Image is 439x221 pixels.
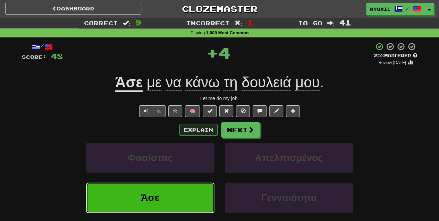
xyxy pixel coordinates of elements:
[298,19,322,26] span: To go
[206,30,248,35] strong: 1,000 Most Common
[223,74,237,91] span: τη
[374,53,384,58] span: 25 %
[185,105,200,117] button: 🧠
[247,18,253,27] span: 1
[143,74,324,91] span: .
[218,44,230,61] span: 4
[236,105,250,117] button: Ignore sentence (alt+i)
[86,183,214,213] button: Άσε
[253,105,267,117] button: Discuss sentence (alt+u)
[84,19,118,26] span: Correct
[166,74,181,91] span: να
[22,54,47,60] span: Score:
[242,74,291,91] span: δουλειά
[147,74,162,91] span: με
[128,152,173,163] span: Φασίστας
[86,143,214,173] button: Φασίστας
[261,192,317,203] span: Γενναιότητα
[152,3,288,15] a: Clozemaster
[378,60,406,65] small: Review: [DATE]
[206,42,218,63] span: +
[370,6,391,12] span: Nyoxic
[225,183,353,213] button: Γενναιότητα
[51,52,63,60] span: 48
[22,42,63,51] div: /
[339,18,351,27] span: 41
[139,105,153,117] button: Play sentence audio (ctl+space)
[123,20,130,26] span: :
[366,3,425,15] a: Nyoxic /
[221,122,260,138] button: Next
[203,105,217,117] button: Set this sentence to 100% Mastered (alt+m)
[225,143,353,173] button: Απελπισμένος
[179,124,218,136] button: Explain
[255,152,323,163] span: Απελπισμένος
[168,105,182,117] button: Favorite sentence (alt+f)
[374,53,417,59] div: Mastered
[269,105,283,117] button: Edit sentence (alt+d)
[406,6,410,10] span: /
[286,105,300,117] button: Add to collection (alt+a)
[295,74,320,91] span: μου
[5,3,141,15] a: Dashboard
[235,20,242,26] span: :
[138,105,166,117] div: Text-to-speech controls
[327,20,335,26] span: :
[141,192,159,203] span: Άσε
[186,19,230,26] span: Incorrect
[219,105,233,117] button: Reset to 0% Mastered (alt+r)
[135,18,141,27] span: 9
[22,95,417,102] div: Let me do my job.
[185,74,220,91] span: κάνω
[153,105,166,117] button: ½
[115,74,143,92] u: Άσε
